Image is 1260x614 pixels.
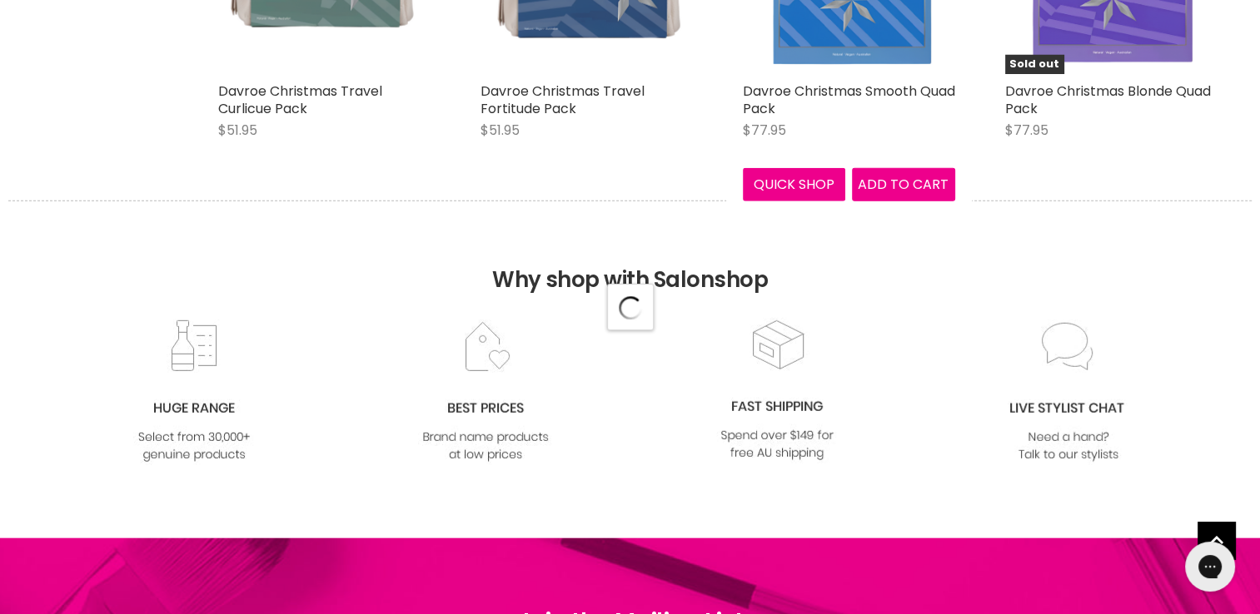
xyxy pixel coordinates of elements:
[743,82,955,118] a: Davroe Christmas Smooth Quad Pack
[218,121,257,140] span: $51.95
[481,121,520,140] span: $51.95
[1005,121,1048,140] span: $77.95
[127,319,261,465] img: range2_8cf790d4-220e-469f-917d-a18fed3854b6.jpg
[710,318,844,463] img: fast.jpg
[1198,522,1235,565] span: Back to top
[858,175,949,194] span: Add to cart
[1177,536,1243,597] iframe: Gorgias live chat messenger
[1005,55,1063,74] span: Sold out
[743,168,846,201] button: Quick shop
[1001,319,1136,465] img: chat_c0a1c8f7-3133-4fc6-855f-7264552747f6.jpg
[418,319,553,465] img: prices.jpg
[1005,82,1211,118] a: Davroe Christmas Blonde Quad Pack
[743,121,786,140] span: $77.95
[852,168,955,201] button: Add to cart
[8,201,1252,318] h2: Why shop with Salonshop
[1198,522,1235,559] a: Back to top
[218,82,382,118] a: Davroe Christmas Travel Curlicue Pack
[481,82,645,118] a: Davroe Christmas Travel Fortitude Pack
